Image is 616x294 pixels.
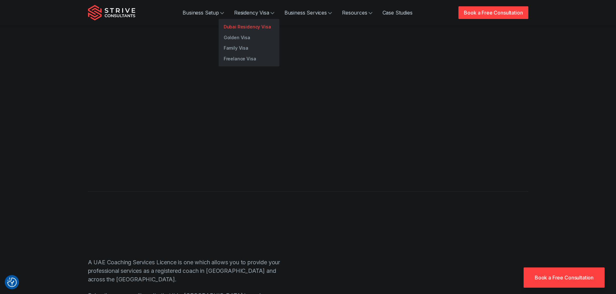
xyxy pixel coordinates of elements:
a: Business Setup [177,6,229,19]
a: Freelance Visa [219,53,279,64]
img: Strive Consultants [88,5,135,21]
a: Dubai Residency Visa [219,21,279,32]
a: Book a Free Consultation [458,6,528,19]
button: Consent Preferences [7,278,17,287]
a: Book a Free Consultation [524,267,605,288]
img: Revisit consent button [7,278,17,287]
a: Golden Visa [219,32,279,43]
a: Resources [337,6,377,19]
a: Residency Visa [229,6,279,19]
a: Family Visa [219,43,279,53]
a: Case Studies [377,6,418,19]
p: A UAE Coaching Services Licence is one which allows you to provide your professional services as ... [88,258,284,284]
a: Business Services [279,6,337,19]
